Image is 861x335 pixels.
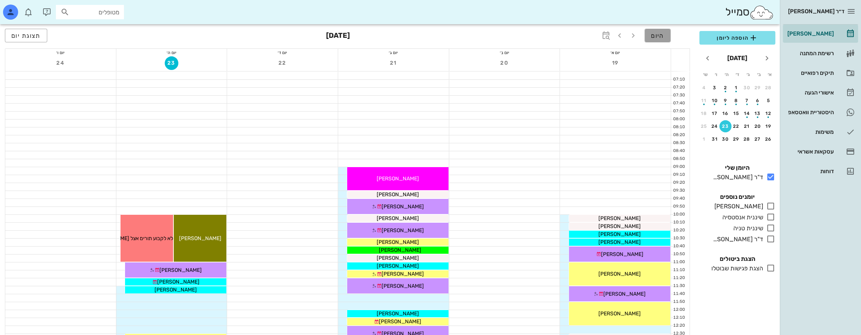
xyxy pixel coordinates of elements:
[752,133,764,145] button: 27
[786,109,834,115] div: היסטוריית וואטסאפ
[730,124,742,129] div: 22
[730,82,742,94] button: 1
[730,107,742,119] button: 15
[711,202,763,211] div: [PERSON_NAME]
[377,263,419,269] span: [PERSON_NAME]
[752,107,764,119] button: 13
[598,223,641,230] span: [PERSON_NAME]
[671,100,686,107] div: 07:40
[788,8,844,15] span: ד״ר [PERSON_NAME]
[741,82,753,94] button: 30
[741,124,753,129] div: 21
[671,307,686,313] div: 12:00
[732,68,742,81] th: ד׳
[671,243,686,250] div: 10:40
[671,116,686,123] div: 08:00
[719,133,731,145] button: 30
[700,68,710,81] th: ש׳
[671,148,686,154] div: 08:40
[671,108,686,115] div: 07:50
[54,56,67,70] button: 24
[786,31,834,37] div: [PERSON_NAME]
[671,227,686,234] div: 10:20
[382,283,424,289] span: [PERSON_NAME]
[671,140,686,146] div: 08:30
[698,120,710,132] button: 25
[165,60,178,66] span: 23
[760,51,774,65] button: חודש שעבר
[719,98,731,103] div: 9
[379,318,421,325] span: [PERSON_NAME]
[722,68,731,81] th: ה׳
[762,136,774,142] div: 26
[377,175,419,182] span: [PERSON_NAME]
[671,267,686,273] div: 11:10
[498,60,511,66] span: 20
[762,133,774,145] button: 26
[598,215,641,222] span: [PERSON_NAME]
[710,235,763,244] div: ד"ר [PERSON_NAME]
[671,211,686,218] div: 10:00
[449,49,560,56] div: יום ב׳
[598,271,641,277] span: [PERSON_NAME]
[377,215,419,222] span: [PERSON_NAME]
[783,44,858,62] a: רשימת המתנה
[671,275,686,281] div: 11:20
[698,95,710,107] button: 11
[671,84,686,91] div: 07:20
[671,156,686,162] div: 08:50
[560,49,671,56] div: יום א׳
[598,310,641,317] span: [PERSON_NAME]
[741,111,753,116] div: 14
[671,180,686,186] div: 09:20
[698,124,710,129] div: 25
[276,56,289,70] button: 22
[699,163,775,172] h4: היומן שלי
[741,136,753,142] div: 28
[762,95,774,107] button: 5
[719,82,731,94] button: 2
[741,120,753,132] button: 21
[651,32,664,39] span: היום
[671,283,686,289] div: 11:30
[377,239,419,245] span: [PERSON_NAME]
[671,188,686,194] div: 09:30
[709,124,721,129] div: 24
[719,136,731,142] div: 30
[699,31,775,45] button: הוספה ליומן
[709,95,721,107] button: 10
[719,85,731,90] div: 2
[609,60,622,66] span: 19
[724,51,750,66] button: [DATE]
[709,98,721,103] div: 10
[709,85,721,90] div: 3
[741,98,753,103] div: 7
[752,85,764,90] div: 29
[671,323,686,329] div: 12:20
[783,162,858,180] a: דוחות
[730,85,742,90] div: 1
[5,29,47,42] button: תצוגת יום
[709,133,721,145] button: 31
[165,56,178,70] button: 23
[741,85,753,90] div: 30
[671,76,686,83] div: 07:10
[698,85,710,90] div: 4
[671,235,686,242] div: 10:30
[783,84,858,102] a: אישורי הגעה
[783,123,858,141] a: משימות
[11,32,41,39] span: תצוגת יום
[762,124,774,129] div: 19
[743,68,753,81] th: ג׳
[786,90,834,96] div: אישורי הגעה
[379,247,421,253] span: [PERSON_NAME]
[741,133,753,145] button: 28
[719,213,763,222] div: שיננית אנסטסיה
[159,267,202,273] span: [PERSON_NAME]
[227,49,338,56] div: יום ד׳
[709,136,721,142] div: 31
[783,143,858,161] a: עסקאות אשראי
[752,120,764,132] button: 20
[762,82,774,94] button: 28
[762,120,774,132] button: 19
